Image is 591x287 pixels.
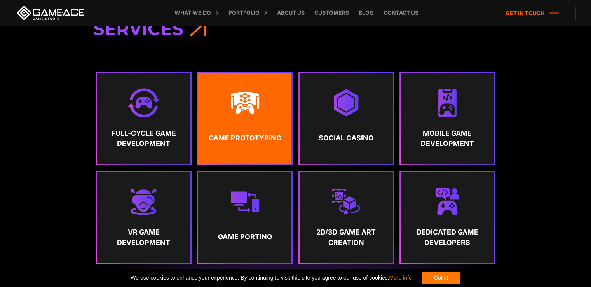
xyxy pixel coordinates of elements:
strong: VR Game Development [105,227,183,248]
a: 2D/3D Game Art Creation [300,172,393,263]
a: VR Game Development [97,172,190,263]
img: Dedicated game developers [433,187,462,216]
div: Got it! [422,272,460,284]
strong: Full-Cycle Game Development [105,128,183,149]
img: Game porting [230,187,260,216]
strong: 2D/3D Game Art Creation [307,227,385,248]
a: Game Prototyping [198,73,291,164]
a: Mobile Game Development [401,73,494,164]
img: 2d 3d game art creation [331,187,361,216]
a: Game Porting [198,172,291,263]
img: Full cycle game development [128,88,159,117]
a: Dedicated Game Developers [401,172,494,263]
img: Mobile game development [433,88,462,117]
a: Get in touch [500,5,575,21]
strong: Dedicated Game Developers [408,227,487,248]
span: We use cookies to enhance your experience. By continuing to visit this site you agree to our use ... [131,272,411,284]
img: Social casino game development [331,88,361,117]
a: Full-Cycle Game Development [97,73,190,164]
strong: Social Casino [307,128,385,148]
a: Social Casino [300,73,393,164]
strong: Game Porting [206,227,284,247]
img: Vr game development [129,187,158,216]
a: More info [389,275,411,281]
strong: Game Prototyping [206,128,284,148]
img: Metaverse game development [230,88,260,117]
strong: Mobile Game Development [408,128,487,149]
span: Services [93,18,183,39]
